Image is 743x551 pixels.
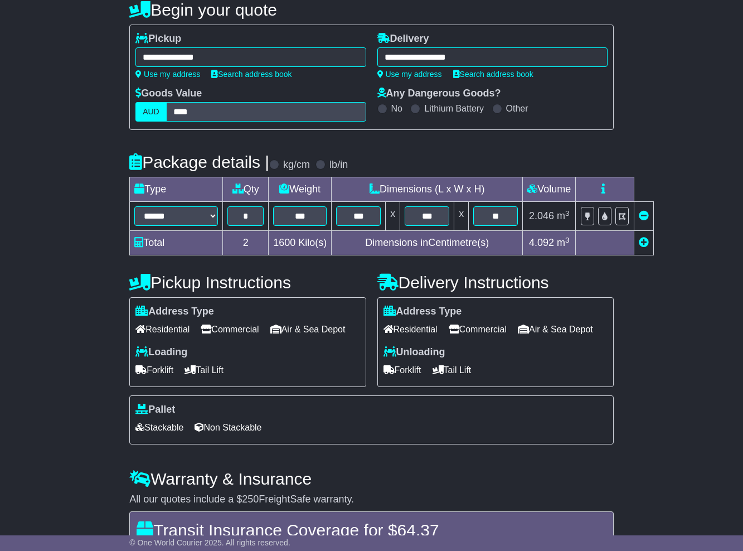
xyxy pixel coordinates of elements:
[383,321,438,338] span: Residential
[135,306,214,318] label: Address Type
[332,177,523,202] td: Dimensions (L x W x H)
[397,521,439,539] span: 64.37
[506,103,528,114] label: Other
[211,70,292,79] a: Search address book
[383,361,421,379] span: Forklift
[129,494,614,506] div: All our quotes include a $ FreightSafe warranty.
[135,70,200,79] a: Use my address
[454,202,469,231] td: x
[518,321,593,338] span: Air & Sea Depot
[135,404,175,416] label: Pallet
[135,419,183,436] span: Stackable
[129,1,614,19] h4: Begin your quote
[639,237,649,248] a: Add new item
[135,33,181,45] label: Pickup
[201,321,259,338] span: Commercial
[137,521,606,539] h4: Transit Insurance Coverage for $
[242,494,259,505] span: 250
[383,346,445,359] label: Unloading
[273,237,295,248] span: 1600
[383,306,462,318] label: Address Type
[377,88,501,100] label: Any Dangerous Goods?
[377,70,442,79] a: Use my address
[391,103,402,114] label: No
[329,159,348,171] label: lb/in
[332,231,523,255] td: Dimensions in Centimetre(s)
[269,177,332,202] td: Weight
[129,153,269,171] h4: Package details |
[129,538,290,547] span: © One World Courier 2025. All rights reserved.
[135,346,187,359] label: Loading
[184,361,224,379] span: Tail Lift
[529,210,554,221] span: 2.046
[377,33,429,45] label: Delivery
[135,102,167,122] label: AUD
[377,273,614,292] h4: Delivery Instructions
[433,361,472,379] span: Tail Lift
[223,231,269,255] td: 2
[135,321,190,338] span: Residential
[386,202,400,231] td: x
[129,273,366,292] h4: Pickup Instructions
[557,237,570,248] span: m
[223,177,269,202] td: Qty
[270,321,346,338] span: Air & Sea Depot
[523,177,576,202] td: Volume
[565,236,570,244] sup: 3
[449,321,507,338] span: Commercial
[639,210,649,221] a: Remove this item
[453,70,533,79] a: Search address book
[130,231,223,255] td: Total
[129,470,614,488] h4: Warranty & Insurance
[283,159,310,171] label: kg/cm
[557,210,570,221] span: m
[529,237,554,248] span: 4.092
[565,209,570,217] sup: 3
[130,177,223,202] td: Type
[135,361,173,379] span: Forklift
[269,231,332,255] td: Kilo(s)
[135,88,202,100] label: Goods Value
[424,103,484,114] label: Lithium Battery
[195,419,261,436] span: Non Stackable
